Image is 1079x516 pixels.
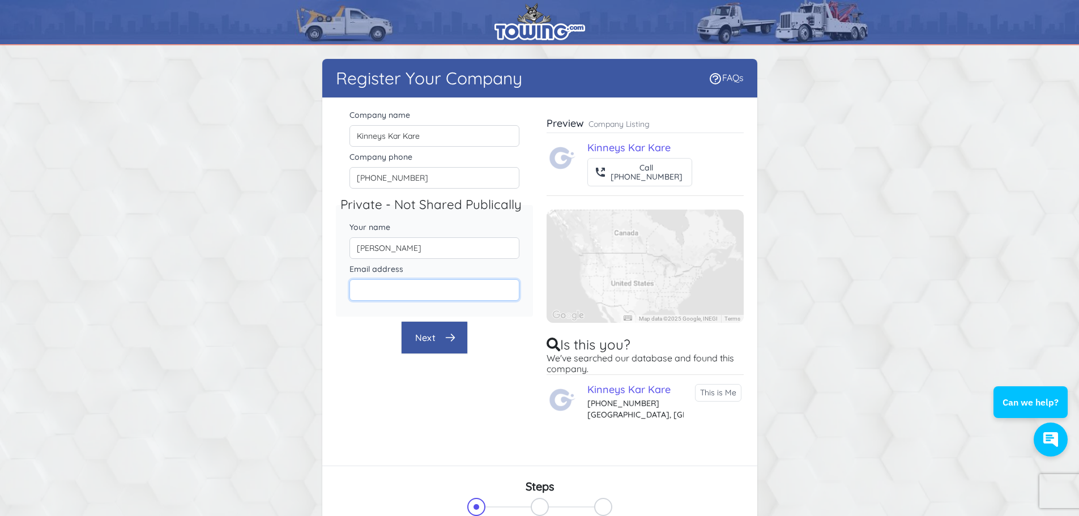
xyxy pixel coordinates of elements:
li: [PHONE_NUMBER] [587,398,684,409]
span: Map data ©2025 Google, INEGI [639,315,718,322]
img: Google [549,308,587,323]
li: [GEOGRAPHIC_DATA], [GEOGRAPHIC_DATA] 13421 [587,409,684,420]
a: Kinneys Kar Kare [587,141,671,154]
h1: Register Your Company [336,68,522,88]
h3: Is this you? [547,336,744,353]
h6: We've searched our database and found this company. [547,353,744,374]
img: Towing.com Logo [549,386,576,413]
div: Call [PHONE_NUMBER] [611,163,683,181]
label: Company phone [349,151,519,163]
button: Next [401,321,468,354]
a: Terms (opens in new tab) [724,315,740,322]
img: logo.png [494,3,585,40]
button: Call[PHONE_NUMBER] [587,158,692,186]
a: FAQs [709,72,744,83]
p: Company Listing [588,118,650,130]
h3: Preview [547,117,584,130]
label: Company name [349,109,519,121]
label: Your name [349,221,519,233]
button: Keyboard shortcuts [624,315,632,321]
a: Open this area in Google Maps (opens a new window) [549,308,587,323]
label: Email address [349,263,519,275]
span: Kinneys Kar Kare [587,383,671,396]
legend: Private - Not Shared Publically [340,195,538,215]
iframe: Conversations [986,355,1079,468]
img: Towing.com Logo [549,144,576,172]
button: This is Me [695,384,741,402]
h3: Steps [336,480,744,493]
